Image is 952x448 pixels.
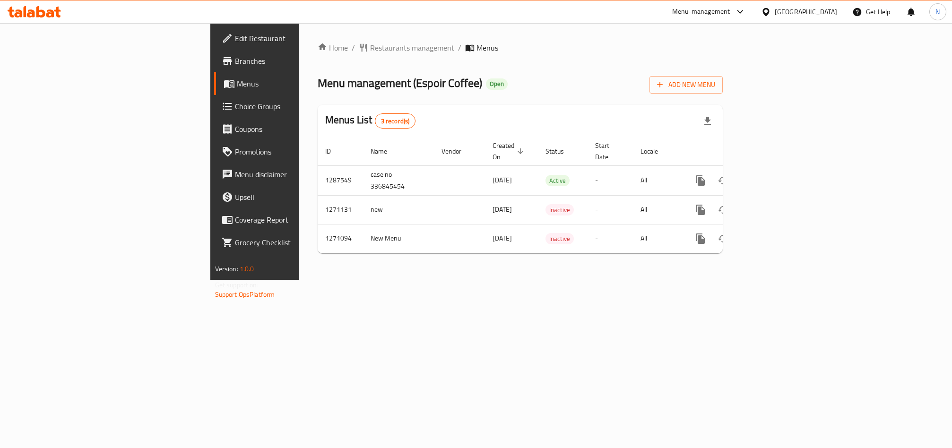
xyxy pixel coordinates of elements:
[214,72,369,95] a: Menus
[689,198,712,221] button: more
[588,224,633,253] td: -
[363,224,434,253] td: New Menu
[235,55,362,67] span: Branches
[493,174,512,186] span: [DATE]
[775,7,837,17] div: [GEOGRAPHIC_DATA]
[712,198,735,221] button: Change Status
[235,169,362,180] span: Menu disclaimer
[545,146,576,157] span: Status
[363,165,434,195] td: case no 336845454
[588,195,633,224] td: -
[235,101,362,112] span: Choice Groups
[370,42,454,53] span: Restaurants management
[214,208,369,231] a: Coverage Report
[359,42,454,53] a: Restaurants management
[214,140,369,163] a: Promotions
[682,137,788,166] th: Actions
[689,169,712,192] button: more
[935,7,940,17] span: N
[712,227,735,250] button: Change Status
[371,146,399,157] span: Name
[235,214,362,225] span: Coverage Report
[375,117,415,126] span: 3 record(s)
[588,165,633,195] td: -
[458,42,461,53] li: /
[657,79,715,91] span: Add New Menu
[325,113,415,129] h2: Menus List
[493,203,512,215] span: [DATE]
[235,123,362,135] span: Coupons
[545,175,570,186] span: Active
[545,204,574,215] div: Inactive
[235,146,362,157] span: Promotions
[214,186,369,208] a: Upsell
[363,195,434,224] td: new
[214,163,369,186] a: Menu disclaimer
[672,6,730,17] div: Menu-management
[486,80,508,88] span: Open
[214,50,369,72] a: Branches
[545,205,574,215] span: Inactive
[235,191,362,203] span: Upsell
[214,95,369,118] a: Choice Groups
[441,146,474,157] span: Vendor
[214,27,369,50] a: Edit Restaurant
[214,118,369,140] a: Coupons
[318,42,723,53] nav: breadcrumb
[240,263,254,275] span: 1.0.0
[235,33,362,44] span: Edit Restaurant
[633,165,682,195] td: All
[215,263,238,275] span: Version:
[633,224,682,253] td: All
[325,146,343,157] span: ID
[649,76,723,94] button: Add New Menu
[545,233,574,244] span: Inactive
[215,288,275,301] a: Support.OpsPlatform
[712,169,735,192] button: Change Status
[493,140,527,163] span: Created On
[375,113,416,129] div: Total records count
[493,232,512,244] span: [DATE]
[476,42,498,53] span: Menus
[235,237,362,248] span: Grocery Checklist
[689,227,712,250] button: more
[318,72,482,94] span: Menu management ( Espoir Coffee )
[486,78,508,90] div: Open
[696,110,719,132] div: Export file
[214,231,369,254] a: Grocery Checklist
[640,146,670,157] span: Locale
[237,78,362,89] span: Menus
[215,279,259,291] span: Get support on:
[633,195,682,224] td: All
[595,140,622,163] span: Start Date
[318,137,788,253] table: enhanced table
